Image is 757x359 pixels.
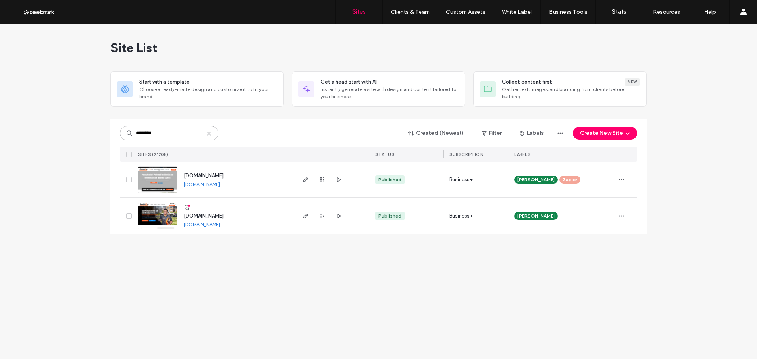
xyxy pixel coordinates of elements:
span: LABELS [514,152,530,157]
span: Business+ [449,176,473,184]
div: Published [378,212,401,219]
div: Published [378,176,401,183]
span: STATUS [375,152,394,157]
button: Created (Newest) [402,127,471,140]
a: [DOMAIN_NAME] [184,181,220,187]
span: Business+ [449,212,473,220]
span: Zapier [563,176,577,183]
span: [PERSON_NAME] [517,176,555,183]
span: Help [18,6,34,13]
span: Get a head start with AI [321,78,377,86]
span: [PERSON_NAME] [517,212,555,219]
span: Instantly generate a site with design and content tailored to your business. [321,86,459,100]
div: Start with a templateChoose a ready-made design and customize it to fit your brand. [110,71,284,107]
label: Custom Assets [446,9,485,15]
div: New [625,78,640,86]
div: Collect content firstNewGather text, images, and branding from clients before building. [473,71,647,107]
a: [DOMAIN_NAME] [184,173,224,179]
label: Resources [653,9,680,15]
span: SITES (2/208) [138,152,168,157]
span: Choose a ready-made design and customize it to fit your brand. [139,86,277,100]
label: Clients & Team [391,9,430,15]
span: SUBSCRIPTION [449,152,483,157]
label: Help [704,9,716,15]
a: [DOMAIN_NAME] [184,221,220,227]
label: Sites [352,8,366,15]
button: Create New Site [573,127,637,140]
span: Gather text, images, and branding from clients before building. [502,86,640,100]
button: Filter [474,127,509,140]
a: [DOMAIN_NAME] [184,213,224,219]
label: Business Tools [549,9,587,15]
span: Collect content first [502,78,552,86]
label: Stats [612,8,626,15]
div: Get a head start with AIInstantly generate a site with design and content tailored to your business. [292,71,465,107]
button: Labels [513,127,551,140]
label: White Label [502,9,532,15]
span: Site List [110,40,157,56]
span: Start with a template [139,78,190,86]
